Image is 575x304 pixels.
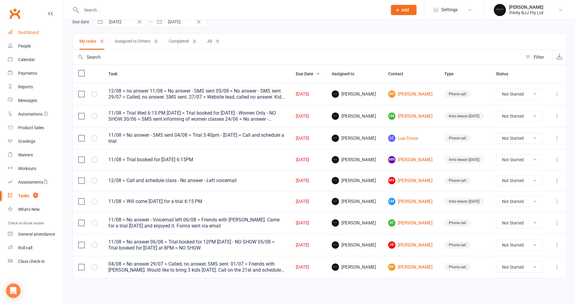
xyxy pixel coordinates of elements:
[444,71,460,76] span: Type
[332,241,339,249] img: Otamar Barreto
[33,193,38,198] span: 9
[108,110,285,122] div: 11/08 = Trial Wed 6:15 PM [DATE] = Trial booked for [DATE] - Women Only - NO SHOW 30/06 = SMS sen...
[8,148,64,162] a: Waivers
[296,70,320,77] button: Due Date
[444,263,471,271] div: Phone call
[18,125,44,130] div: Product Sales
[388,71,410,76] span: Contact
[18,232,55,237] div: General attendance
[388,135,434,142] a: LCLua Cross
[444,241,471,249] div: Phone call
[6,283,21,298] div: Open Intercom Messenger
[332,177,339,184] img: Otamar Barreto
[388,198,395,205] span: LM
[388,70,410,77] button: Contact
[8,189,64,203] a: Tasks 9
[8,162,64,175] a: Workouts
[108,217,285,229] div: 11/08 = No answer - Voicemail left 06/08 = Friends with [PERSON_NAME]. Came for a trial [DATE] an...
[18,245,32,250] div: Roll call
[18,84,33,89] div: Reports
[496,70,515,77] button: Status
[388,177,434,184] a: MV[PERSON_NAME]
[108,178,285,184] div: 12/08 = Call and schedule class - No answer - Left voicemail
[193,18,204,25] button: Clear Date
[8,39,64,53] a: People
[296,71,320,76] span: Due Date
[207,34,220,50] button: All9
[192,39,197,44] div: 0
[72,19,89,24] label: Due date
[388,219,434,227] a: AT[PERSON_NAME]
[73,50,522,64] input: Search
[332,70,361,77] button: Assigned to
[8,175,64,189] a: Assessments
[332,198,339,205] img: Otamar Barreto
[332,219,377,227] span: [PERSON_NAME]
[332,90,339,98] img: Otamar Barreto
[388,135,395,142] span: LC
[108,132,285,144] div: 11/08 = No answer - SMS sent 04/08 = Trial 3:40pm - [DATE] = Call and schedule a trial
[296,265,321,270] div: [DATE]
[8,94,64,107] a: Messages
[388,156,434,163] a: MN[PERSON_NAME]
[79,34,104,50] button: My tasks9
[534,54,544,61] div: Filter
[332,135,377,142] span: [PERSON_NAME]
[8,227,64,241] a: General attendance kiosk mode
[8,26,64,39] a: Dashboard
[108,71,124,76] span: Task
[8,67,64,80] a: Payments
[332,198,377,205] span: [PERSON_NAME]
[388,263,434,271] a: EK[PERSON_NAME]
[115,34,158,50] button: Assigned to Others0
[296,114,321,119] div: [DATE]
[388,156,395,163] span: MN
[391,5,417,15] button: Add
[444,177,471,184] div: Phone call
[522,50,552,64] button: Filter
[332,219,339,227] img: Otamar Barreto
[444,198,484,205] div: Intro lesson [DATE]
[108,88,285,100] div: 12/08 = no answer 11/08 = No answer - SMS sent 05/08 = No answer - SMS sent 29/07 = Called, no an...
[18,139,35,144] div: Gradings
[444,70,460,77] button: Type
[388,177,395,184] span: MV
[8,255,64,268] a: Class kiosk mode
[18,152,33,157] div: Waivers
[388,113,395,120] span: LM
[153,39,158,44] div: 0
[401,8,409,12] span: Add
[8,203,64,216] a: What's New
[8,241,64,255] a: Roll call
[18,98,37,103] div: Messages
[296,136,321,141] div: [DATE]
[332,177,377,184] span: [PERSON_NAME]
[509,5,543,10] div: [PERSON_NAME]
[332,71,361,76] span: Assigned to
[332,241,377,249] span: [PERSON_NAME]
[441,3,458,17] span: Settings
[108,157,285,163] div: 11/08 = Trial booked for [DATE] 6:15PM
[444,90,471,98] div: Phone call
[332,90,377,98] span: [PERSON_NAME]
[99,39,104,44] div: 9
[296,157,321,162] div: [DATE]
[494,4,506,16] img: thumb_image1712106278.png
[388,90,395,98] span: BH
[7,6,22,21] a: Clubworx
[444,156,484,163] div: Intro lesson [DATE]
[215,39,220,44] div: 9
[18,259,45,264] div: Class check-in
[332,113,377,120] span: [PERSON_NAME]
[8,80,64,94] a: Reports
[296,243,321,248] div: [DATE]
[8,135,64,148] a: Gradings
[388,198,434,205] a: LM[PERSON_NAME]
[388,241,434,249] a: JB[PERSON_NAME]
[444,219,471,227] div: Phone call
[388,263,395,271] span: EK
[18,44,31,48] div: People
[296,221,321,226] div: [DATE]
[332,135,339,142] img: Otamar Barreto
[134,18,145,25] button: Clear Date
